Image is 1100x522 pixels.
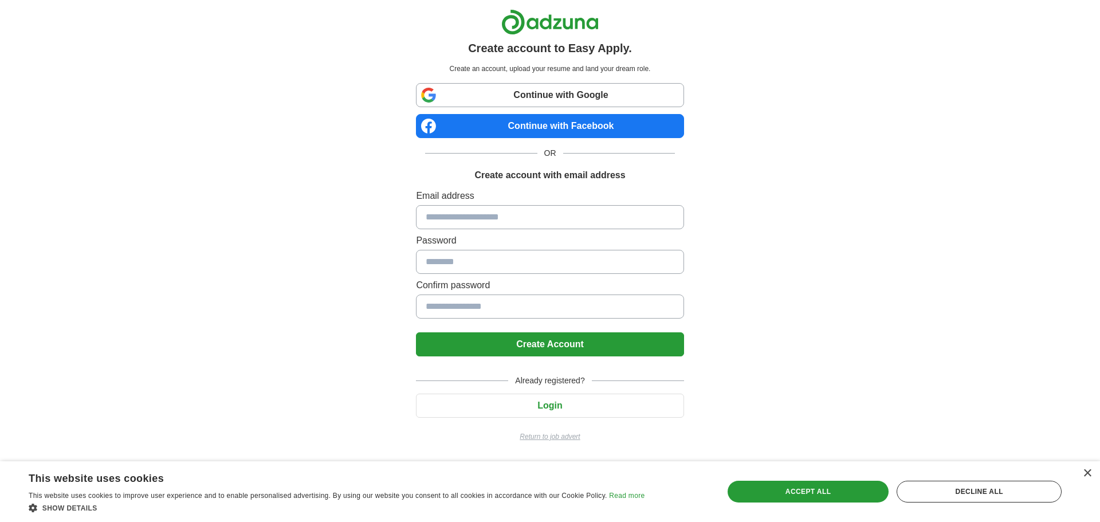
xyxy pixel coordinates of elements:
span: Already registered? [508,375,591,387]
h1: Create account to Easy Apply. [468,40,632,57]
a: Login [416,401,683,410]
div: Accept all [728,481,889,503]
label: Email address [416,189,683,203]
h1: Create account with email address [474,168,625,182]
div: Decline all [897,481,1062,503]
a: Read more, opens a new window [609,492,645,500]
button: Login [416,394,683,418]
label: Confirm password [416,278,683,292]
a: Return to job advert [416,431,683,442]
img: Adzuna logo [501,9,599,35]
p: Create an account, upload your resume and land your dream role. [418,64,681,74]
span: OR [537,147,563,159]
span: Show details [42,504,97,512]
div: Show details [29,502,645,513]
div: Close [1083,469,1091,478]
button: Create Account [416,332,683,356]
a: Continue with Google [416,83,683,107]
label: Password [416,234,683,248]
span: This website uses cookies to improve user experience and to enable personalised advertising. By u... [29,492,607,500]
a: Continue with Facebook [416,114,683,138]
div: This website uses cookies [29,468,616,485]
